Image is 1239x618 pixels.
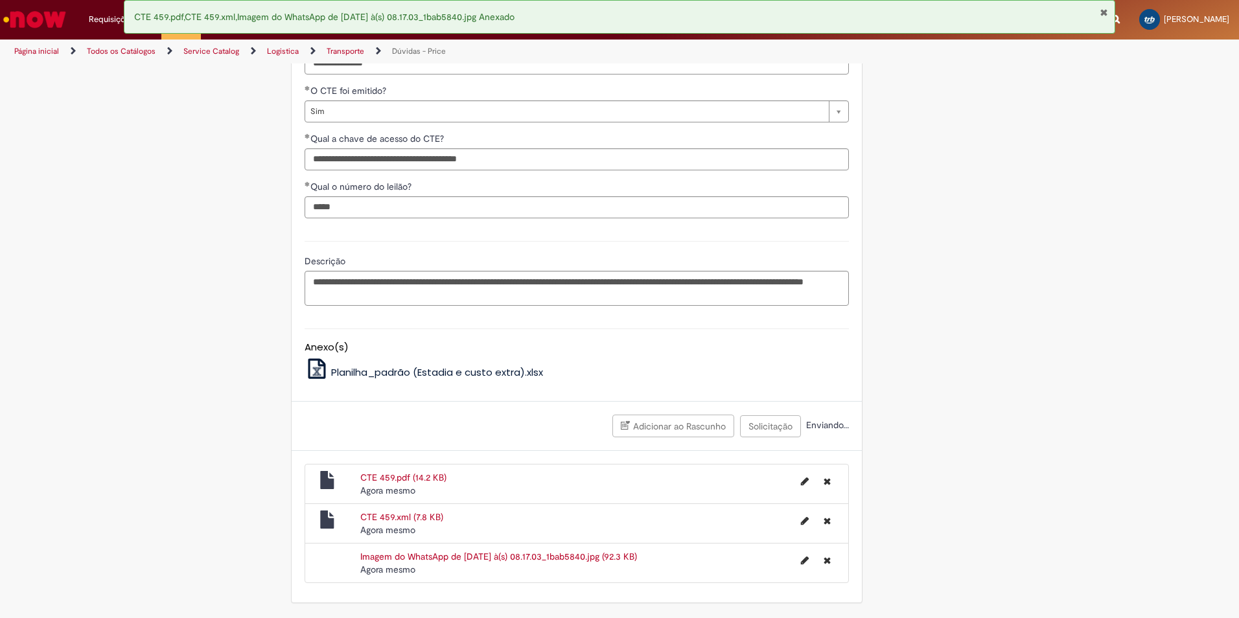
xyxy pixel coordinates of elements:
span: Planilha_padrão (Estadia e custo extra).xlsx [331,365,543,379]
a: Dúvidas - Price [392,46,446,56]
button: Fechar Notificação [1100,7,1108,17]
button: Excluir Imagem do WhatsApp de 2025-08-29 à(s) 08.17.03_1bab5840.jpg [816,550,839,571]
img: ServiceNow [1,6,68,32]
input: Qual o número do leilão? [305,196,849,218]
textarea: Descrição [305,271,849,306]
time: 29/08/2025 08:26:02 [360,564,415,575]
button: Editar nome de arquivo CTE 459.pdf [793,471,816,492]
input: Qual o número do DT? [305,52,849,74]
button: Editar nome de arquivo Imagem do WhatsApp de 2025-08-29 à(s) 08.17.03_1bab5840.jpg [793,550,816,571]
span: Obrigatório Preenchido [305,181,310,187]
button: Excluir CTE 459.pdf [816,471,839,492]
span: Qual o número do leilão? [310,181,414,192]
span: CTE 459.pdf,CTE 459.xml,Imagem do WhatsApp de [DATE] à(s) 08.17.03_1bab5840.jpg Anexado [134,11,515,23]
a: Logistica [267,46,299,56]
a: Transporte [327,46,364,56]
span: Obrigatório Preenchido [305,86,310,91]
button: Excluir CTE 459.xml [816,510,839,531]
a: CTE 459.pdf (14.2 KB) [360,472,446,483]
time: 29/08/2025 08:26:02 [360,524,415,536]
time: 29/08/2025 08:26:02 [360,485,415,496]
span: Obrigatório Preenchido [305,133,310,139]
span: Agora mesmo [360,524,415,536]
a: CTE 459.xml (7.8 KB) [360,511,443,523]
ul: Trilhas de página [10,40,816,63]
a: Imagem do WhatsApp de [DATE] à(s) 08.17.03_1bab5840.jpg (92.3 KB) [360,551,637,562]
span: O CTE foi emitido? [310,85,389,97]
a: Todos os Catálogos [87,46,156,56]
button: Editar nome de arquivo CTE 459.xml [793,510,816,531]
h5: Anexo(s) [305,342,849,353]
input: Qual a chave de acesso do CTE? [305,148,849,170]
span: Descrição [305,255,348,267]
span: Agora mesmo [360,564,415,575]
span: [PERSON_NAME] [1164,14,1229,25]
a: Página inicial [14,46,59,56]
span: Enviando... [804,419,849,431]
span: Requisições [89,13,134,26]
span: Agora mesmo [360,485,415,496]
span: Sim [310,101,822,122]
a: Planilha_padrão (Estadia e custo extra).xlsx [305,365,544,379]
span: Qual a chave de acesso do CTE? [310,133,446,144]
a: Service Catalog [183,46,239,56]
